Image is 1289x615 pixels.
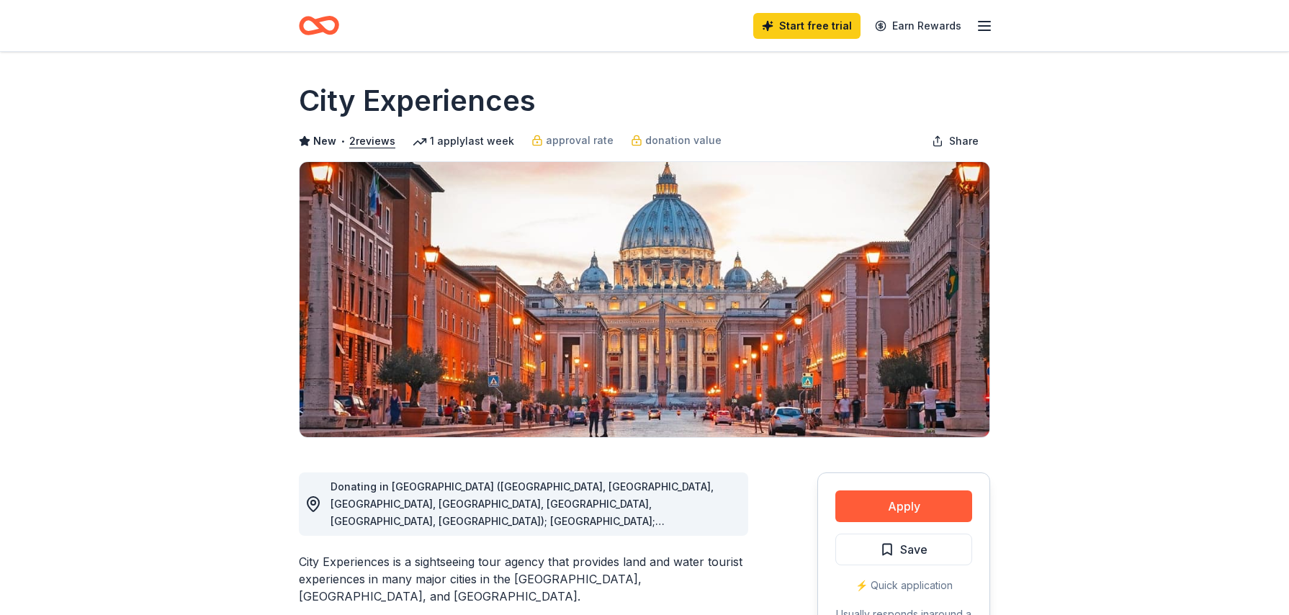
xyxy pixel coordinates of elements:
[900,540,928,559] span: Save
[413,133,514,150] div: 1 apply last week
[349,133,395,150] button: 2reviews
[531,132,614,149] a: approval rate
[299,553,748,605] div: City Experiences is a sightseeing tour agency that provides land and water tourist experiences in...
[753,13,861,39] a: Start free trial
[631,132,722,149] a: donation value
[341,135,346,147] span: •
[949,133,979,150] span: Share
[835,490,972,522] button: Apply
[835,577,972,594] div: ⚡️ Quick application
[645,132,722,149] span: donation value
[835,534,972,565] button: Save
[546,132,614,149] span: approval rate
[299,81,536,121] h1: City Experiences
[300,162,989,437] img: Image for City Experiences
[313,133,336,150] span: New
[299,9,339,42] a: Home
[866,13,970,39] a: Earn Rewards
[920,127,990,156] button: Share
